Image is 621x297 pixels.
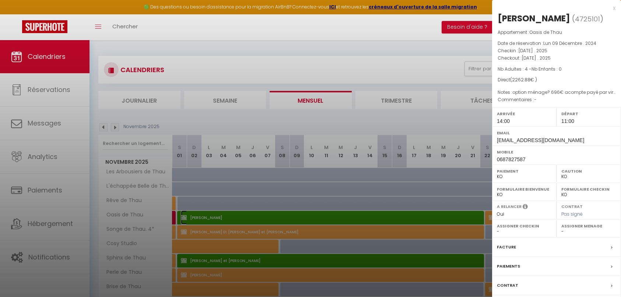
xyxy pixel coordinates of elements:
label: Paiements [497,262,520,270]
label: Assigner Menage [561,222,616,230]
span: - [534,96,537,103]
p: Notes : [498,89,615,96]
span: Nb Enfants : 0 [531,66,562,72]
span: [DATE] . 2025 [522,55,551,61]
span: Oasis de Thau [529,29,562,35]
label: Formulaire Bienvenue [497,185,552,193]
label: Arrivée [497,110,552,117]
span: Nb Adultes : 4 - [498,66,562,72]
span: Pas signé [561,211,583,217]
span: 11:00 [561,118,574,124]
span: ( € ) [510,77,537,83]
span: [EMAIL_ADDRESS][DOMAIN_NAME] [497,137,584,143]
label: Départ [561,110,616,117]
i: Sélectionner OUI si vous souhaiter envoyer les séquences de messages post-checkout [523,204,528,212]
label: Contrat [561,204,583,208]
label: Contrat [497,282,518,289]
p: Checkin : [498,47,615,54]
label: Paiement [497,167,552,175]
span: 4725101 [575,14,600,24]
span: [DATE] . 2025 [518,47,547,54]
span: 14:00 [497,118,510,124]
span: 2262.88 [512,77,530,83]
button: Ouvrir le widget de chat LiveChat [6,3,28,25]
span: Lun 09 Décembre . 2024 [543,40,596,46]
label: Facture [497,243,516,251]
label: A relancer [497,204,522,210]
p: Date de réservation : [498,40,615,47]
label: Assigner Checkin [497,222,552,230]
span: ( ) [572,14,603,24]
p: Appartement : [498,29,615,36]
div: x [492,4,615,13]
p: Checkout : [498,54,615,62]
label: Formulaire Checkin [561,185,616,193]
div: [PERSON_NAME] [498,13,570,24]
div: Direct [498,77,615,84]
label: Email [497,129,616,137]
span: 0687827587 [497,156,526,162]
label: Caution [561,167,616,175]
label: Mobile [497,148,616,156]
p: Commentaires : [498,96,615,103]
